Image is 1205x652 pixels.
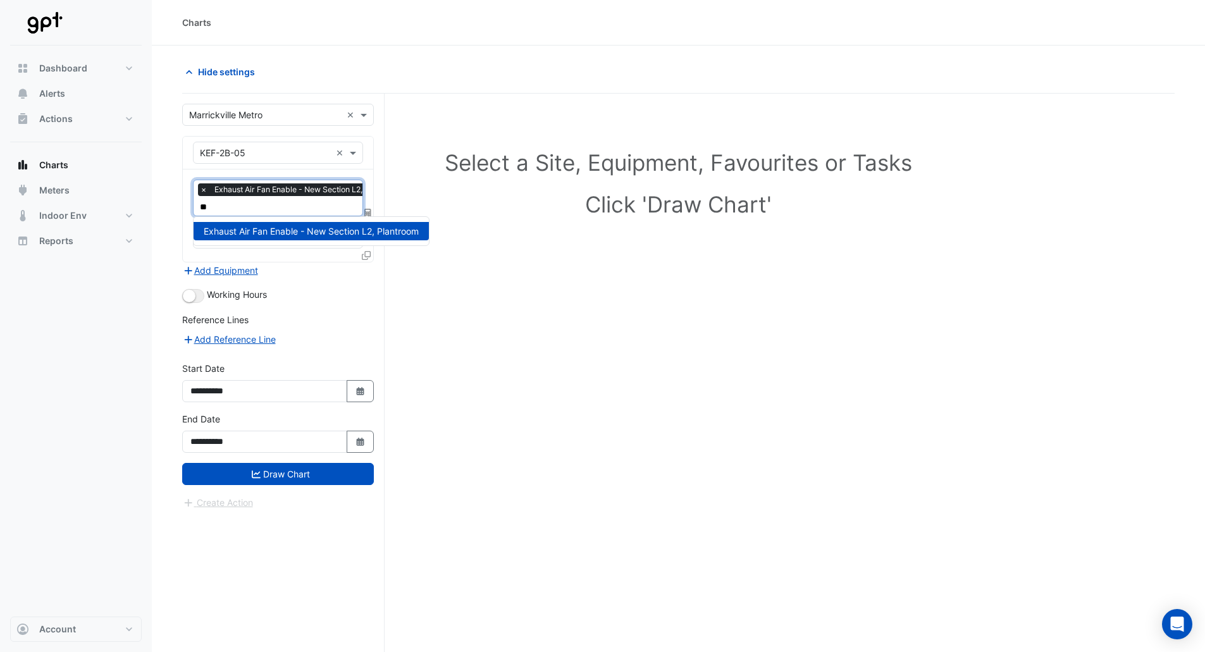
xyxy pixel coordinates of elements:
span: Actions [39,113,73,125]
span: Choose Function [362,207,374,218]
button: Charts [10,152,142,178]
fa-icon: Select Date [355,386,366,397]
span: × [198,183,209,196]
span: Hide settings [198,65,255,78]
button: Alerts [10,81,142,106]
button: Add Equipment [182,263,259,278]
button: Add Reference Line [182,332,276,347]
button: Indoor Env [10,203,142,228]
app-icon: Charts [16,159,29,171]
span: Exhaust Air Fan Enable - New Section L2, Plantroom [204,226,419,237]
span: Meters [39,184,70,197]
span: Account [39,623,76,636]
span: Exhaust Air Fan Enable - New Section L2, Plantroom [211,183,405,196]
h1: Click 'Draw Chart' [210,191,1147,218]
app-icon: Dashboard [16,62,29,75]
button: Draw Chart [182,463,374,485]
button: Actions [10,106,142,132]
span: Clear [336,146,347,159]
label: End Date [182,412,220,426]
label: Start Date [182,362,225,375]
fa-icon: Select Date [355,436,366,447]
button: Account [10,617,142,642]
span: Dashboard [39,62,87,75]
div: Charts [182,16,211,29]
button: Reports [10,228,142,254]
app-icon: Reports [16,235,29,247]
span: Charts [39,159,68,171]
div: Open Intercom Messenger [1162,609,1192,639]
app-icon: Meters [16,184,29,197]
app-escalated-ticket-create-button: Please draw the charts first [182,496,254,507]
app-icon: Alerts [16,87,29,100]
h1: Select a Site, Equipment, Favourites or Tasks [210,149,1147,176]
span: Working Hours [207,289,267,300]
button: Meters [10,178,142,203]
span: Clear [347,108,357,121]
app-icon: Actions [16,113,29,125]
span: Alerts [39,87,65,100]
app-icon: Indoor Env [16,209,29,222]
img: Company Logo [15,10,72,35]
div: Options List [194,217,429,245]
span: Indoor Env [39,209,87,222]
span: Reports [39,235,73,247]
label: Reference Lines [182,313,249,326]
span: Clone Favourites and Tasks from this Equipment to other Equipment [362,250,371,261]
button: Hide settings [182,61,263,83]
button: Dashboard [10,56,142,81]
